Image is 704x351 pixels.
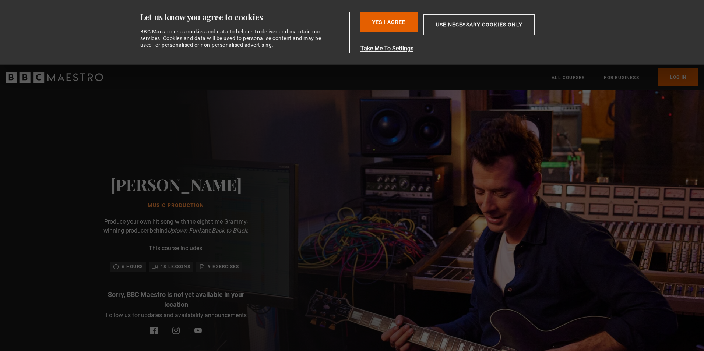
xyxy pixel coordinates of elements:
[658,68,698,86] a: Log In
[552,74,585,81] a: All Courses
[140,28,326,49] div: BBC Maestro uses cookies and data to help us to deliver and maintain our services. Cookies and da...
[102,290,250,309] p: Sorry, BBC Maestro is not yet available in your location
[208,263,239,270] p: 9 exercises
[423,14,535,35] button: Use necessary cookies only
[110,175,242,194] h2: [PERSON_NAME]
[360,12,418,32] button: Yes I Agree
[140,12,346,22] div: Let us know you agree to cookies
[360,44,570,53] button: Take Me To Settings
[212,227,247,234] i: Back to Black
[552,68,698,86] nav: Primary
[161,263,190,270] p: 18 lessons
[110,203,242,209] h1: Music Production
[604,74,639,81] a: For business
[149,244,204,253] p: This course includes:
[6,72,103,83] svg: BBC Maestro
[168,227,202,234] i: Uptown Funk
[122,263,143,270] p: 6 hours
[106,311,247,320] p: Follow us for updates and availability announcements
[102,217,250,235] p: Produce your own hit song with the eight time Grammy-winning producer behind and .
